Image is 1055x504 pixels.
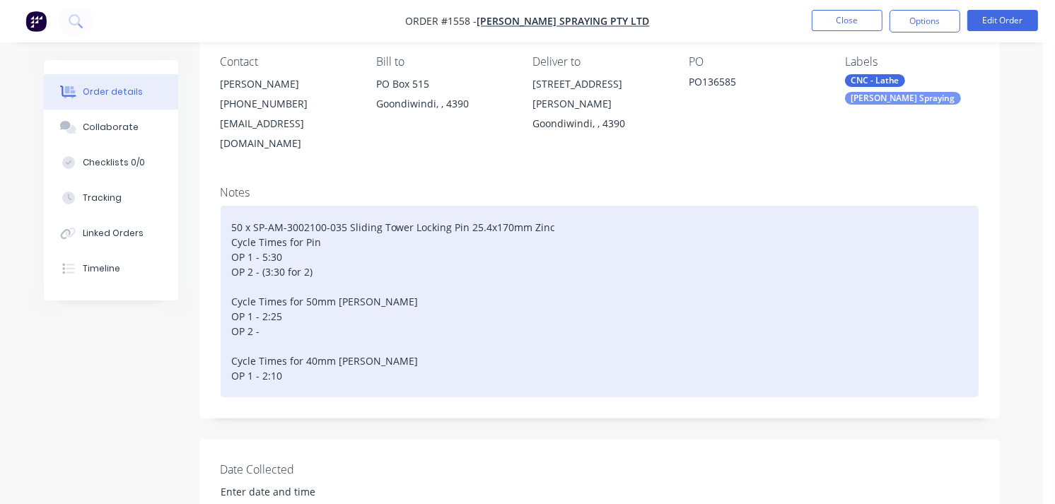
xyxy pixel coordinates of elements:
input: Enter date and time [211,481,387,503]
button: Close [812,10,882,31]
div: [PHONE_NUMBER] [221,94,354,114]
button: Checklists 0/0 [44,145,178,180]
div: Checklists 0/0 [83,156,145,169]
div: [STREET_ADDRESS][PERSON_NAME] [532,74,666,114]
div: PO Box 515 [376,74,510,94]
div: Timeline [83,262,120,275]
button: Edit Order [967,10,1038,31]
div: Collaborate [83,121,139,134]
div: CNC - Lathe [845,74,905,87]
div: [STREET_ADDRESS][PERSON_NAME]Goondiwindi, , 4390 [532,74,666,134]
div: Linked Orders [83,227,144,240]
div: Notes [221,186,979,199]
button: Timeline [44,251,178,286]
button: Collaborate [44,110,178,145]
button: Options [890,10,960,33]
div: Contact [221,55,354,69]
label: Date Collected [221,461,397,478]
div: Bill to [376,55,510,69]
span: Order #1558 - [406,15,477,28]
div: [PERSON_NAME] Spraying [845,92,961,105]
div: [PERSON_NAME][PHONE_NUMBER][EMAIL_ADDRESS][DOMAIN_NAME] [221,74,354,153]
button: Order details [44,74,178,110]
div: Labels [845,55,979,69]
button: Tracking [44,180,178,216]
a: [PERSON_NAME] Spraying Pty Ltd [477,15,650,28]
img: Factory [25,11,47,32]
div: Goondiwindi, , 4390 [376,94,510,114]
div: [PERSON_NAME] [221,74,354,94]
div: Order details [83,86,143,98]
div: Tracking [83,192,122,204]
div: Deliver to [532,55,666,69]
div: [EMAIL_ADDRESS][DOMAIN_NAME] [221,114,354,153]
div: PO Box 515Goondiwindi, , 4390 [376,74,510,119]
div: Goondiwindi, , 4390 [532,114,666,134]
button: Linked Orders [44,216,178,251]
div: PO136585 [689,74,822,94]
div: PO [689,55,822,69]
div: 50 x SP-AM-3002100-035 Sliding Tower Locking Pin 25.4x170mm Zinc Cycle Times for Pin OP 1 - 5:30 ... [221,206,979,397]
